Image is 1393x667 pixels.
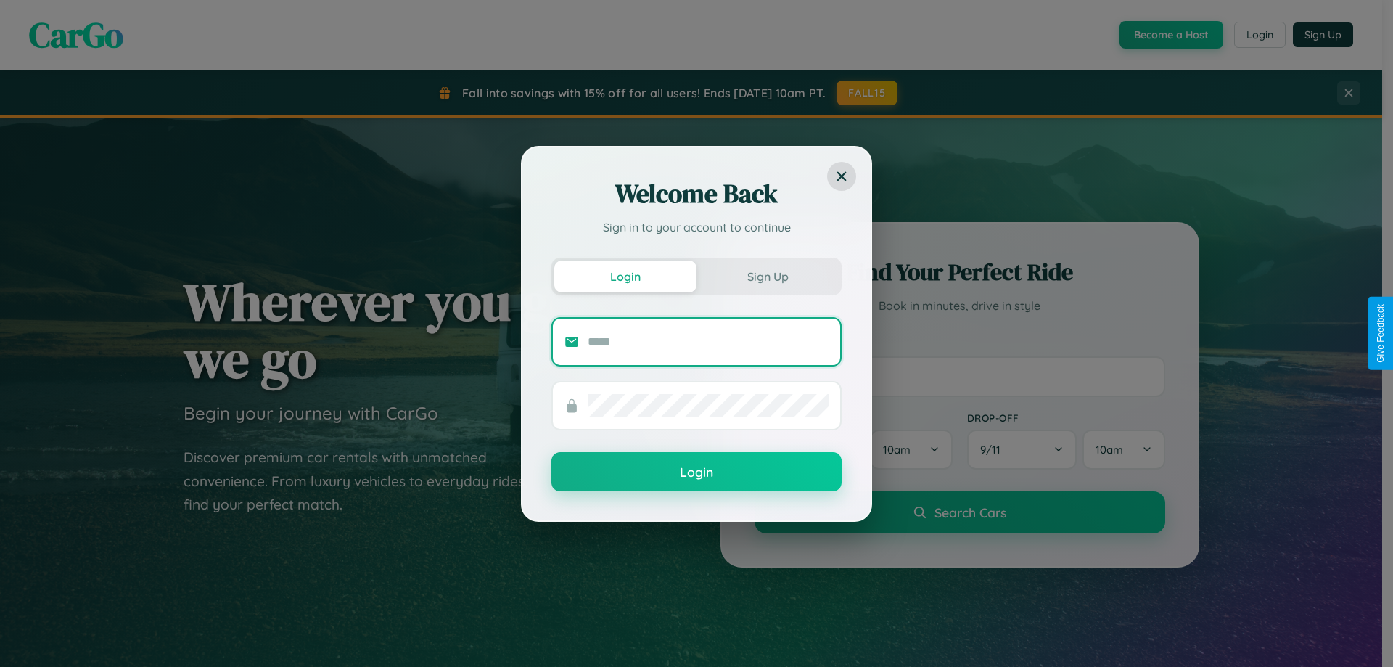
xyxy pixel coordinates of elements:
[551,176,842,211] h2: Welcome Back
[554,261,696,292] button: Login
[551,452,842,491] button: Login
[551,218,842,236] p: Sign in to your account to continue
[1376,304,1386,363] div: Give Feedback
[696,261,839,292] button: Sign Up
